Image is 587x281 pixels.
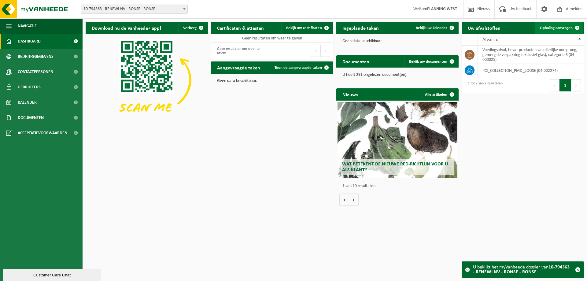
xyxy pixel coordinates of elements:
button: Previous [311,45,321,57]
p: Geen data beschikbaar. [342,39,452,43]
p: 1 van 10 resultaten [342,184,456,188]
a: Ophaling aanvragen [535,22,583,34]
span: Contactpersonen [18,64,53,79]
strong: PLANNING WEST [427,7,457,11]
a: Bekijk uw documenten [404,55,458,68]
span: Toon de aangevraagde taken [275,66,322,70]
button: Volgende [349,194,359,206]
p: Geen data beschikbaar. [217,79,327,83]
button: Verberg [178,22,207,34]
a: Alle artikelen [420,88,458,101]
button: Previous [550,79,559,91]
span: Ophaling aanvragen [540,26,573,30]
a: Bekijk uw kalender [411,22,458,34]
a: Bekijk uw certificaten [281,22,333,34]
button: Vorige [339,194,349,206]
span: 10-794363 - RENEWI NV - RONSE - RONSE [81,5,187,13]
strong: 10-794363 - RENEWI NV - RONSE - RONSE [473,265,570,275]
span: Verberg [183,26,197,30]
span: Wat betekent de nieuwe RED-richtlijn voor u als klant? [342,162,448,172]
span: Afvalstof [482,37,500,42]
button: Next [571,79,581,91]
div: U bekijkt het myVanheede dossier van [473,262,572,278]
iframe: chat widget [3,268,102,281]
h2: Aangevraagde taken [211,61,266,73]
span: Bekijk uw kalender [416,26,447,30]
img: Download de VHEPlus App [86,34,208,126]
h2: Certificaten & attesten [211,22,270,34]
td: PCI_COLLECTION_PMD_LOOSE (04-002274) [478,64,584,77]
button: Next [321,45,330,57]
span: Dashboard [18,34,41,49]
p: U heeft 291 ongelezen document(en). [342,73,452,77]
span: Acceptatievoorwaarden [18,125,67,141]
h2: Download nu de Vanheede+ app! [86,22,167,34]
span: Navigatie [18,18,37,34]
td: Geen resultaten om weer te geven [211,34,333,43]
a: Toon de aangevraagde taken [270,61,333,74]
span: 10-794363 - RENEWI NV - RONSE - RONSE [81,5,188,14]
span: Documenten [18,110,44,125]
h2: Documenten [336,55,375,67]
span: Bekijk uw certificaten [286,26,322,30]
span: Bedrijfsgegevens [18,49,54,64]
span: Kalender [18,95,37,110]
h2: Ingeplande taken [336,22,385,34]
div: 1 tot 2 van 2 resultaten [465,79,503,92]
h2: Uw afvalstoffen [462,22,507,34]
td: voedingsafval, bevat producten van dierlijke oorsprong, gemengde verpakking (exclusief glas), cat... [478,46,584,64]
button: 1 [559,79,571,91]
span: Gebruikers [18,79,41,95]
h2: Nieuws [336,88,364,100]
div: Geen resultaten om weer te geven [214,44,269,57]
span: Bekijk uw documenten [409,60,447,64]
a: Wat betekent de nieuwe RED-richtlijn voor u als klant? [338,102,457,178]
